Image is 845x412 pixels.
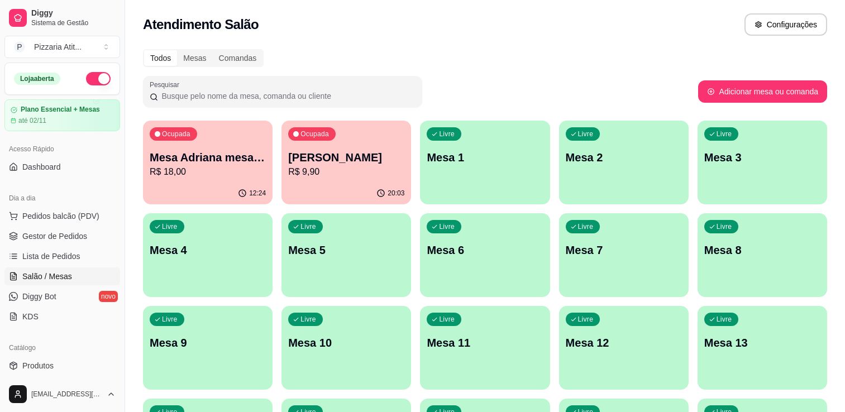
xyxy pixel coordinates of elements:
[158,90,416,102] input: Pesquisar
[281,121,411,204] button: Ocupada[PERSON_NAME]R$ 9,9020:03
[439,315,455,324] p: Livre
[4,99,120,131] a: Plano Essencial + Mesasaté 02/11
[14,73,60,85] div: Loja aberta
[717,222,732,231] p: Livre
[22,360,54,371] span: Produtos
[177,50,212,66] div: Mesas
[704,150,820,165] p: Mesa 3
[4,381,120,408] button: [EMAIL_ADDRESS][DOMAIN_NAME]
[22,251,80,262] span: Lista de Pedidos
[281,213,411,297] button: LivreMesa 5
[4,4,120,31] a: DiggySistema de Gestão
[4,288,120,305] a: Diggy Botnovo
[22,291,56,302] span: Diggy Bot
[698,121,827,204] button: LivreMesa 3
[4,140,120,158] div: Acesso Rápido
[288,335,404,351] p: Mesa 10
[22,161,61,173] span: Dashboard
[22,231,87,242] span: Gestor de Pedidos
[578,130,594,138] p: Livre
[86,72,111,85] button: Alterar Status
[288,242,404,258] p: Mesa 5
[143,121,273,204] button: OcupadaMesa Adriana mesa 15R$ 18,0012:24
[4,227,120,245] a: Gestor de Pedidos
[439,222,455,231] p: Livre
[150,80,183,89] label: Pesquisar
[4,308,120,325] a: KDS
[4,247,120,265] a: Lista de Pedidos
[704,335,820,351] p: Mesa 13
[427,335,543,351] p: Mesa 11
[150,335,266,351] p: Mesa 9
[4,158,120,176] a: Dashboard
[427,150,543,165] p: Mesa 1
[162,130,190,138] p: Ocupada
[698,306,827,390] button: LivreMesa 13
[420,213,550,297] button: LivreMesa 6
[717,130,732,138] p: Livre
[578,222,594,231] p: Livre
[698,80,827,103] button: Adicionar mesa ou comanda
[698,213,827,297] button: LivreMesa 8
[4,36,120,58] button: Select a team
[420,306,550,390] button: LivreMesa 11
[21,106,100,114] article: Plano Essencial + Mesas
[300,315,316,324] p: Livre
[4,189,120,207] div: Dia a dia
[744,13,827,36] button: Configurações
[281,306,411,390] button: LivreMesa 10
[566,242,682,258] p: Mesa 7
[162,315,178,324] p: Livre
[559,121,689,204] button: LivreMesa 2
[4,339,120,357] div: Catálogo
[14,41,25,52] span: P
[22,271,72,282] span: Salão / Mesas
[439,130,455,138] p: Livre
[22,210,99,222] span: Pedidos balcão (PDV)
[566,335,682,351] p: Mesa 12
[427,242,543,258] p: Mesa 6
[288,165,404,179] p: R$ 9,90
[143,306,273,390] button: LivreMesa 9
[31,18,116,27] span: Sistema de Gestão
[150,165,266,179] p: R$ 18,00
[704,242,820,258] p: Mesa 8
[249,189,266,198] p: 12:24
[4,207,120,225] button: Pedidos balcão (PDV)
[300,222,316,231] p: Livre
[578,315,594,324] p: Livre
[22,311,39,322] span: KDS
[31,390,102,399] span: [EMAIL_ADDRESS][DOMAIN_NAME]
[717,315,732,324] p: Livre
[34,41,82,52] div: Pizzaria Atit ...
[18,116,46,125] article: até 02/11
[144,50,177,66] div: Todos
[150,242,266,258] p: Mesa 4
[288,150,404,165] p: [PERSON_NAME]
[420,121,550,204] button: LivreMesa 1
[31,8,116,18] span: Diggy
[150,150,266,165] p: Mesa Adriana mesa 15
[143,16,259,33] h2: Atendimento Salão
[559,306,689,390] button: LivreMesa 12
[4,267,120,285] a: Salão / Mesas
[143,213,273,297] button: LivreMesa 4
[213,50,263,66] div: Comandas
[162,222,178,231] p: Livre
[4,357,120,375] a: Produtos
[559,213,689,297] button: LivreMesa 7
[566,150,682,165] p: Mesa 2
[300,130,329,138] p: Ocupada
[388,189,404,198] p: 20:03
